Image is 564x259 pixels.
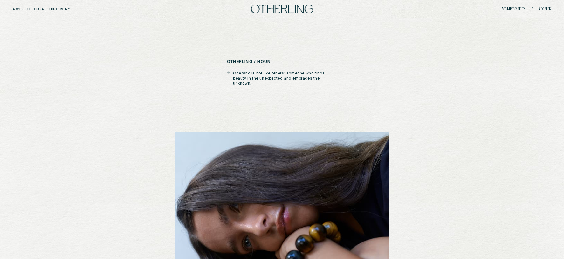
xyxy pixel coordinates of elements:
[227,60,271,64] h5: otherling / noun
[233,71,337,86] p: One who is not like others; someone who finds beauty in the unexpected and embraces the unknown.
[532,7,533,11] span: /
[13,7,98,11] h5: A WORLD OF CURATED DISCOVERY.
[251,5,313,13] img: logo
[502,7,525,11] a: Membership
[539,7,552,11] a: Sign in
